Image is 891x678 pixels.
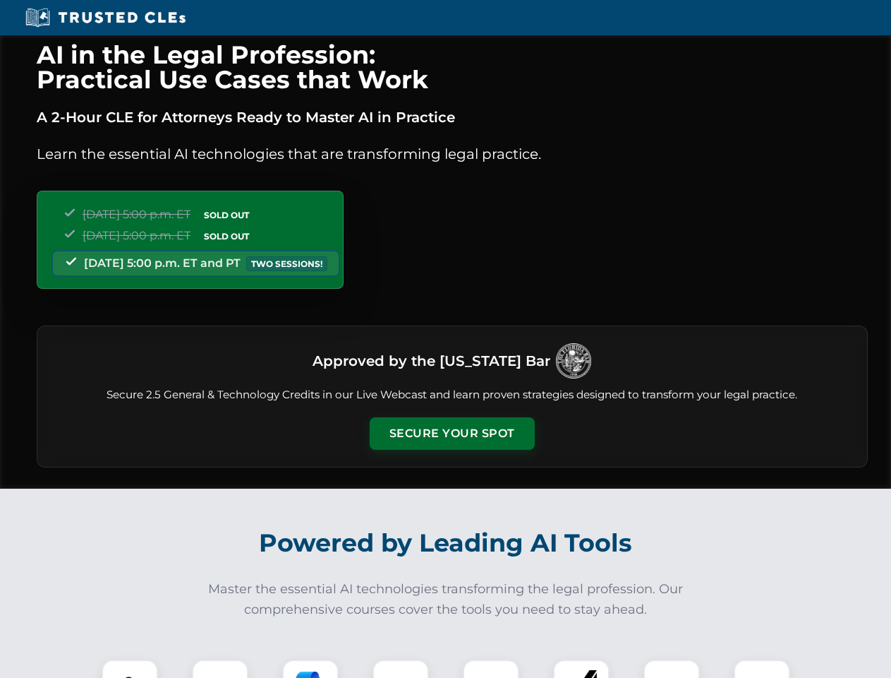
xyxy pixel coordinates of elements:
span: [DATE] 5:00 p.m. ET [83,208,190,221]
span: SOLD OUT [199,229,254,244]
p: A 2-Hour CLE for Attorneys Ready to Master AI in Practice [37,106,868,129]
h1: AI in the Legal Profession: Practical Use Cases that Work [37,42,868,92]
p: Learn the essential AI technologies that are transforming legal practice. [37,143,868,165]
p: Master the essential AI technologies transforming the legal profession. Our comprehensive courses... [199,579,693,620]
p: Secure 2.5 General & Technology Credits in our Live Webcast and learn proven strategies designed ... [54,387,850,403]
img: Trusted CLEs [21,7,190,28]
img: Logo [556,343,591,379]
h2: Powered by Leading AI Tools [55,518,837,568]
button: Secure Your Spot [370,417,535,450]
span: SOLD OUT [199,208,254,222]
h3: Approved by the [US_STATE] Bar [313,348,550,374]
span: [DATE] 5:00 p.m. ET [83,229,190,242]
